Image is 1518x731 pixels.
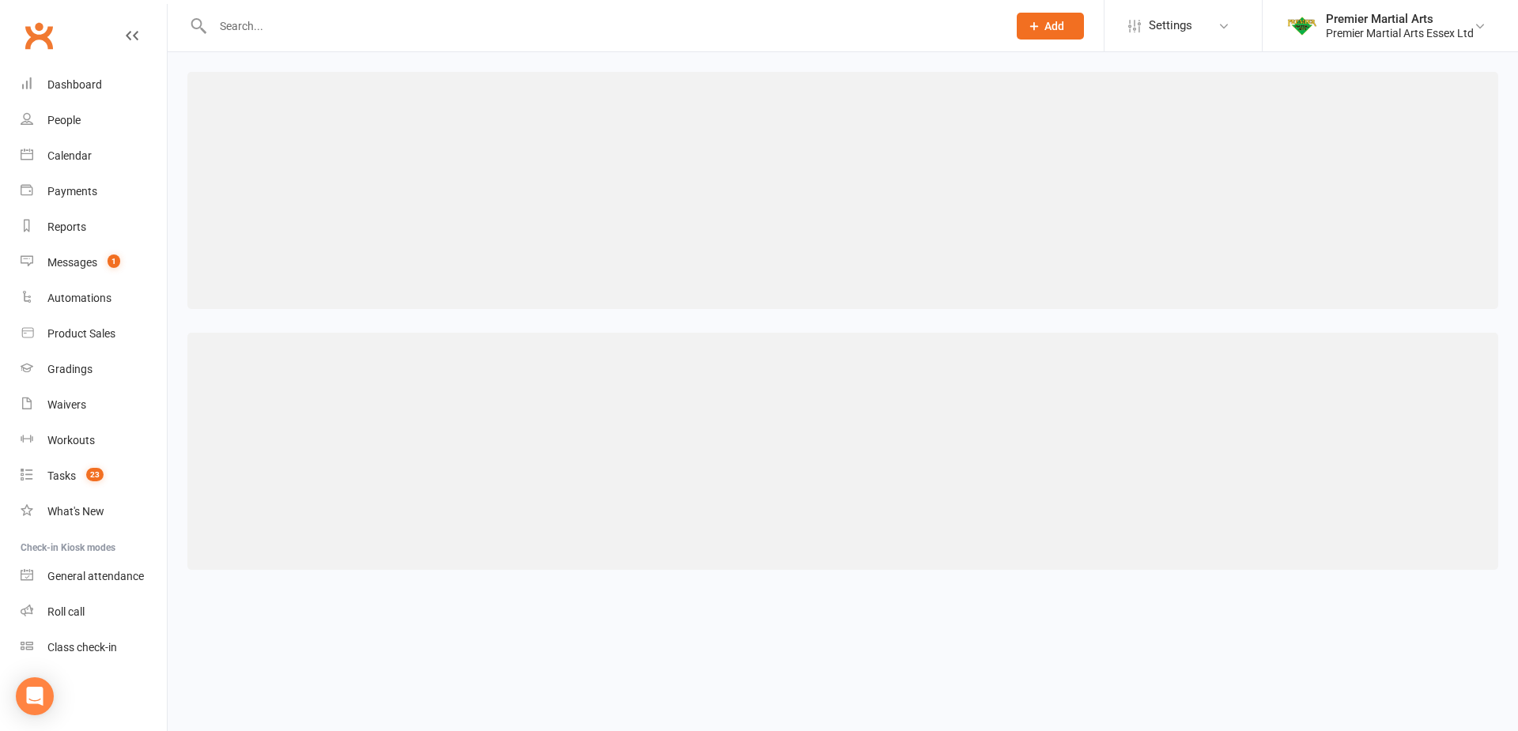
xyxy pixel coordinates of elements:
div: Messages [47,256,97,269]
a: Waivers [21,387,167,423]
a: Reports [21,209,167,245]
div: Workouts [47,434,95,447]
div: Tasks [47,469,76,482]
div: What's New [47,505,104,518]
a: Clubworx [19,16,59,55]
img: thumb_image1619788694.png [1286,10,1318,42]
button: Add [1017,13,1084,40]
div: Payments [47,185,97,198]
a: Tasks 23 [21,458,167,494]
div: Premier Martial Arts Essex Ltd [1326,26,1474,40]
a: Messages 1 [21,245,167,281]
a: Product Sales [21,316,167,352]
div: Calendar [47,149,92,162]
div: Premier Martial Arts [1326,12,1474,26]
a: Payments [21,174,167,209]
span: Add [1044,20,1064,32]
div: Reports [47,220,86,233]
a: Calendar [21,138,167,174]
div: People [47,114,81,126]
div: Automations [47,292,111,304]
a: What's New [21,494,167,529]
a: Roll call [21,594,167,630]
a: Automations [21,281,167,316]
a: People [21,103,167,138]
div: Class check-in [47,641,117,654]
div: Roll call [47,605,85,618]
a: General attendance kiosk mode [21,559,167,594]
div: General attendance [47,570,144,582]
div: Gradings [47,363,93,375]
span: 1 [108,254,120,268]
div: Product Sales [47,327,115,340]
div: Waivers [47,398,86,411]
a: Dashboard [21,67,167,103]
div: Open Intercom Messenger [16,677,54,715]
input: Search... [208,15,996,37]
div: Dashboard [47,78,102,91]
a: Workouts [21,423,167,458]
a: Gradings [21,352,167,387]
a: Class kiosk mode [21,630,167,665]
span: 23 [86,468,104,481]
span: Settings [1149,8,1192,43]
